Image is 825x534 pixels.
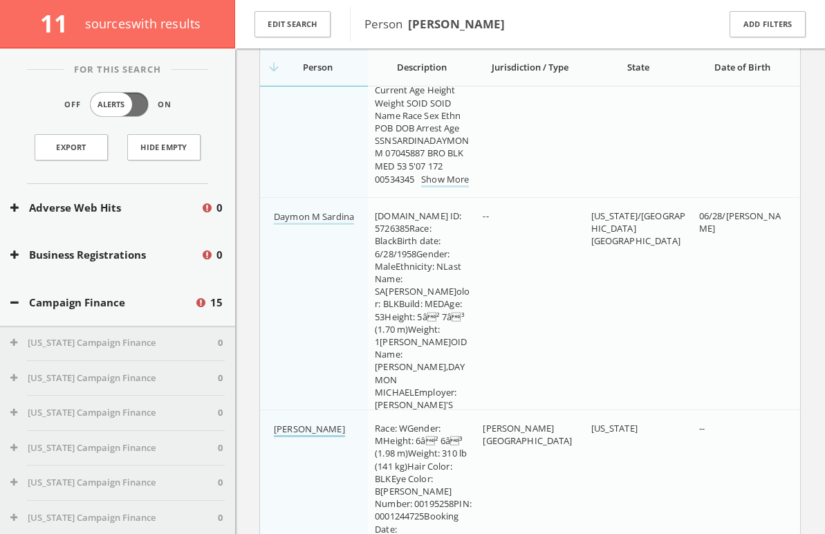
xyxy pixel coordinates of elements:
[254,11,331,38] button: Edit Search
[40,7,80,39] span: 11
[699,210,781,234] span: 06/28/[PERSON_NAME]
[10,476,218,490] button: [US_STATE] Campaign Finance
[10,247,201,263] button: Business Registrations
[218,371,223,385] span: 0
[714,61,770,73] span: Date of Birth
[699,422,705,434] span: --
[10,371,218,385] button: [US_STATE] Campaign Finance
[397,61,447,73] span: Description
[218,406,223,420] span: 0
[210,295,223,311] span: 15
[216,247,223,263] span: 0
[364,16,505,32] span: Person
[408,16,505,32] b: [PERSON_NAME]
[274,423,345,437] a: [PERSON_NAME]
[591,210,685,247] span: [US_STATE]/[GEOGRAPHIC_DATA] [GEOGRAPHIC_DATA]
[591,422,638,434] span: [US_STATE]
[10,200,201,216] button: Adverse Web Hits
[274,210,354,225] a: Daymon M Sardina
[10,336,218,350] button: [US_STATE] Campaign Finance
[267,60,281,74] i: arrow_downward
[216,200,223,216] span: 0
[218,476,223,490] span: 0
[64,99,81,111] span: Off
[10,295,194,311] button: Campaign Finance
[303,61,333,73] span: Person
[127,134,201,160] button: Hide Empty
[218,336,223,350] span: 0
[64,63,172,77] span: For This Search
[627,61,649,73] span: State
[483,210,488,222] span: --
[158,99,172,111] span: On
[492,61,568,73] span: Jurisdiction / Type
[421,173,469,187] a: Show More
[10,441,218,455] button: [US_STATE] Campaign Finance
[730,11,806,38] button: Add Filters
[218,511,223,525] span: 0
[218,441,223,455] span: 0
[10,511,218,525] button: [US_STATE] Campaign Finance
[375,210,470,436] span: [DOMAIN_NAME] ID: 5726385Race: BlackBirth date: 6/28/1958Gender: MaleEthnicity: NLast Name: SA[PE...
[85,15,201,32] span: source s with results
[35,134,108,160] a: Export
[483,422,572,447] span: [PERSON_NAME][GEOGRAPHIC_DATA]
[10,406,218,420] button: [US_STATE] Campaign Finance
